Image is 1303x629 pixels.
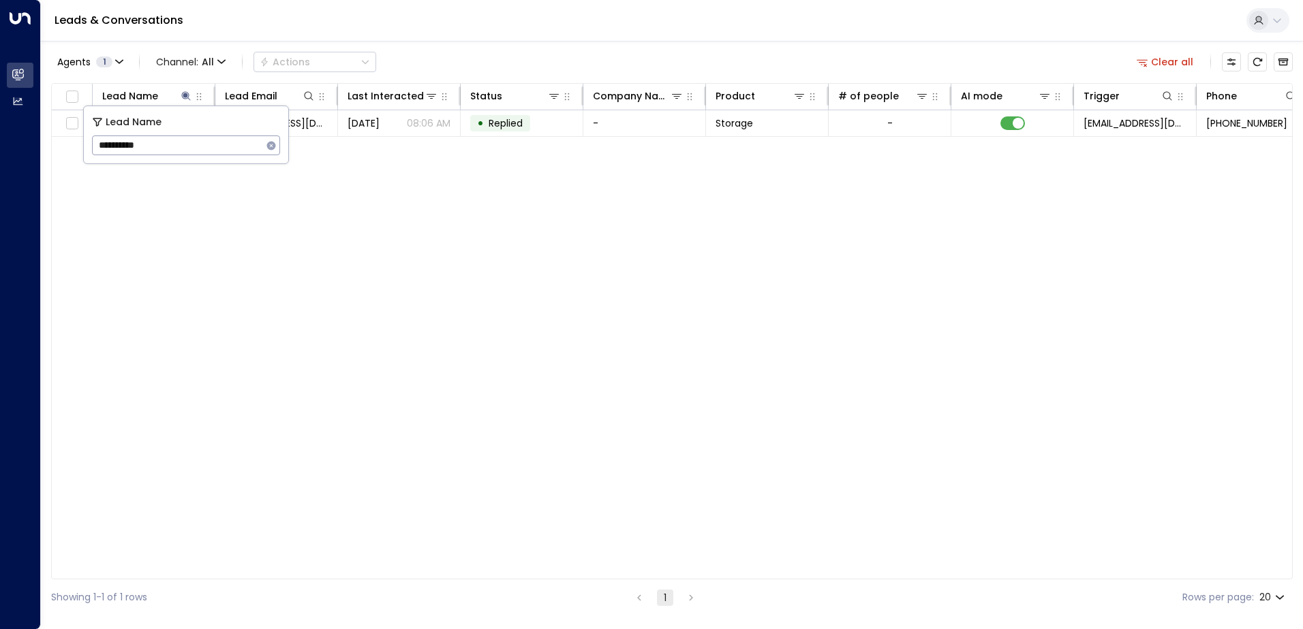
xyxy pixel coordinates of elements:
span: Toggle select all [63,88,80,106]
div: 20 [1259,587,1287,607]
div: Company Name [593,88,684,104]
div: - [887,116,893,130]
div: Lead Name [102,88,158,104]
div: # of people [838,88,929,104]
span: 1 [96,57,112,67]
div: Trigger [1084,88,1120,104]
button: Clear all [1131,52,1199,71]
span: Lead Name [106,114,162,130]
button: Channel:All [151,52,231,71]
span: Agents [57,57,91,67]
span: Refresh [1248,52,1267,71]
div: Status [470,88,561,104]
button: Actions [254,52,376,72]
div: # of people [838,88,899,104]
button: Agents1 [51,52,128,71]
nav: pagination navigation [630,589,700,606]
div: Company Name [593,88,670,104]
p: 08:06 AM [407,116,450,130]
div: Phone [1206,88,1237,104]
label: Rows per page: [1182,590,1254,604]
div: • [477,112,484,135]
div: Last Interacted [348,88,438,104]
td: - [583,110,706,136]
span: Replied [489,116,523,130]
span: Channel: [151,52,231,71]
div: Phone [1206,88,1298,104]
div: AI mode [961,88,1002,104]
button: Customize [1222,52,1241,71]
button: Archived Leads [1274,52,1293,71]
div: Lead Email [225,88,277,104]
div: Product [716,88,806,104]
div: Showing 1-1 of 1 rows [51,590,147,604]
span: Yesterday [348,116,380,130]
div: Last Interacted [348,88,424,104]
div: Lead Name [102,88,193,104]
a: Leads & Conversations [55,12,183,28]
button: page 1 [657,590,673,606]
div: AI mode [961,88,1052,104]
span: leads@space-station.co.uk [1084,116,1186,130]
div: Status [470,88,502,104]
span: +447592663702 [1206,116,1287,130]
div: Lead Email [225,88,316,104]
div: Button group with a nested menu [254,52,376,72]
span: Toggle select row [63,115,80,132]
span: Storage [716,116,753,130]
div: Product [716,88,755,104]
div: Trigger [1084,88,1174,104]
div: Actions [260,56,310,68]
span: All [202,57,214,67]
